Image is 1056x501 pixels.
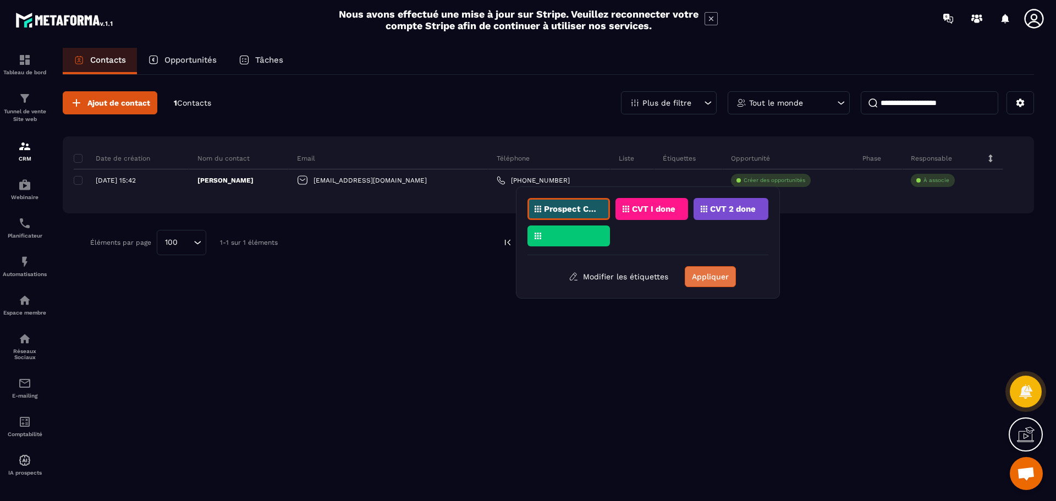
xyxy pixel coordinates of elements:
p: Automatisations [3,271,47,277]
p: Contacts [90,55,126,65]
a: Tâches [228,48,294,74]
img: formation [18,140,31,153]
a: Contacts [63,48,137,74]
img: formation [18,53,31,67]
a: formationformationCRM [3,131,47,170]
p: Webinaire [3,194,47,200]
div: Ouvrir le chat [1010,457,1043,490]
span: 100 [161,236,182,249]
div: Search for option [157,230,206,255]
p: [PERSON_NAME] [197,176,254,185]
p: Tâches [255,55,283,65]
img: automations [18,454,31,467]
p: Éléments par page [90,239,151,246]
p: Réseaux Sociaux [3,348,47,360]
p: Comptabilité [3,431,47,437]
h2: Nous avons effectué une mise à jour sur Stripe. Veuillez reconnecter votre compte Stripe afin de ... [338,8,699,31]
p: Liste [619,154,634,163]
input: Search for option [182,236,191,249]
p: Espace membre [3,310,47,316]
img: automations [18,294,31,307]
a: Opportunités [137,48,228,74]
p: CVT 2 done [710,205,756,213]
a: formationformationTableau de bord [3,45,47,84]
button: Modifier les étiquettes [560,267,676,287]
span: Ajout de contact [87,97,150,108]
p: [DATE] 15:42 [96,177,136,184]
img: scheduler [18,217,31,230]
button: Ajout de contact [63,91,157,114]
p: E-mailing [3,393,47,399]
p: CVT I done [632,205,675,213]
p: 1 [174,98,211,108]
a: automationsautomationsAutomatisations [3,247,47,285]
p: Email [297,154,315,163]
a: formationformationTunnel de vente Site web [3,84,47,131]
p: Opportunité [731,154,770,163]
p: CRM [3,156,47,162]
button: Appliquer [685,266,736,287]
p: IA prospects [3,470,47,476]
p: Opportunités [164,55,217,65]
img: automations [18,255,31,268]
span: Contacts [177,98,211,107]
p: Créer des opportunités [744,177,805,184]
p: Planificateur [3,233,47,239]
a: accountantaccountantComptabilité [3,407,47,445]
p: Nom du contact [197,154,250,163]
p: Tout le monde [749,99,803,107]
img: formation [18,92,31,105]
a: schedulerschedulerPlanificateur [3,208,47,247]
p: Tableau de bord [3,69,47,75]
p: Responsable [911,154,952,163]
a: automationsautomationsWebinaire [3,170,47,208]
a: [PHONE_NUMBER] [497,176,570,185]
p: Prospect CVT [544,205,597,213]
img: automations [18,178,31,191]
img: social-network [18,332,31,345]
p: 1-1 sur 1 éléments [220,239,278,246]
a: social-networksocial-networkRéseaux Sociaux [3,324,47,368]
p: Tunnel de vente Site web [3,108,47,123]
img: email [18,377,31,390]
a: emailemailE-mailing [3,368,47,407]
p: Plus de filtre [642,99,691,107]
p: À associe [923,177,949,184]
p: Date de création [74,154,150,163]
p: Étiquettes [663,154,696,163]
img: logo [15,10,114,30]
p: Téléphone [497,154,530,163]
img: accountant [18,415,31,428]
img: prev [503,238,513,247]
p: Phase [862,154,881,163]
a: automationsautomationsEspace membre [3,285,47,324]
